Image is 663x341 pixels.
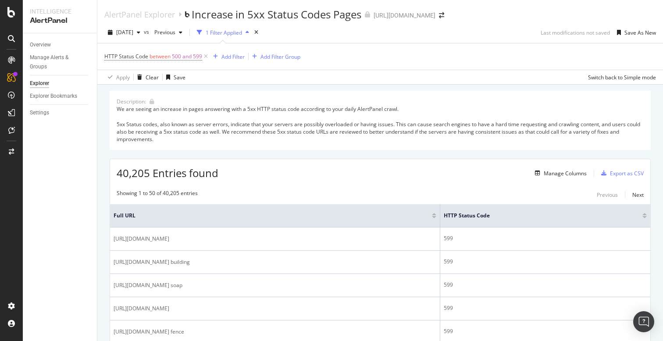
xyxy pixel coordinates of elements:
button: Save [163,70,185,84]
div: arrow-right-arrow-left [439,12,444,18]
button: [DATE] [104,25,144,39]
div: 599 [444,327,647,335]
button: Add Filter Group [249,51,300,62]
span: 2025 Sep. 23rd [116,28,133,36]
a: Overview [30,40,91,50]
span: [URL][DOMAIN_NAME] building [114,258,190,266]
span: between [150,53,171,60]
div: Switch back to Simple mode [588,74,656,81]
div: Increase in 5xx Status Codes Pages [192,7,361,22]
span: [URL][DOMAIN_NAME] [114,234,169,243]
div: Export as CSV [610,170,644,177]
div: Manage Columns [544,170,587,177]
button: Previous [151,25,186,39]
div: 599 [444,258,647,266]
div: We are seeing an increase in pages answering with a 5xx HTTP status code according to your daily ... [117,105,644,143]
div: 599 [444,234,647,242]
div: Apply [116,74,130,81]
div: 1 Filter Applied [206,29,242,36]
div: Previous [597,191,618,199]
div: Add Filter Group [260,53,300,60]
button: Manage Columns [531,168,587,178]
span: HTTP Status Code [104,53,148,60]
button: Add Filter [210,51,245,62]
div: Settings [30,108,49,117]
div: Showing 1 to 50 of 40,205 entries [117,189,198,200]
div: Explorer Bookmarks [30,92,77,101]
div: Manage Alerts & Groups [30,53,82,71]
span: vs [144,28,151,36]
div: 599 [444,281,647,289]
div: Next [632,191,644,199]
button: Clear [134,70,159,84]
button: Next [632,189,644,200]
button: 1 Filter Applied [193,25,253,39]
div: Save [174,74,185,81]
a: Manage Alerts & Groups [30,53,91,71]
span: 500 and 599 [172,50,202,63]
span: HTTP Status Code [444,212,629,220]
div: 599 [444,304,647,312]
div: Add Filter [221,53,245,60]
a: AlertPanel Explorer [104,10,175,19]
div: AlertPanel [30,16,90,26]
button: Apply [104,70,130,84]
div: Last modifications not saved [541,29,610,36]
div: Save As New [624,29,656,36]
span: 40,205 Entries found [117,166,218,180]
a: Settings [30,108,91,117]
div: times [253,28,260,37]
span: Full URL [114,212,419,220]
button: Switch back to Simple mode [585,70,656,84]
div: [URL][DOMAIN_NAME] [374,11,435,20]
span: [URL][DOMAIN_NAME] soap [114,281,182,290]
a: Explorer [30,79,91,88]
button: Export as CSV [598,166,644,180]
div: Clear [146,74,159,81]
button: Save As New [613,25,656,39]
span: [URL][DOMAIN_NAME] fence [114,327,184,336]
span: Previous [151,28,175,36]
a: Explorer Bookmarks [30,92,91,101]
div: Open Intercom Messenger [633,311,654,332]
div: Overview [30,40,51,50]
div: Intelligence [30,7,90,16]
div: Description: [117,98,146,105]
span: [URL][DOMAIN_NAME] [114,304,169,313]
div: Explorer [30,79,49,88]
button: Previous [597,189,618,200]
